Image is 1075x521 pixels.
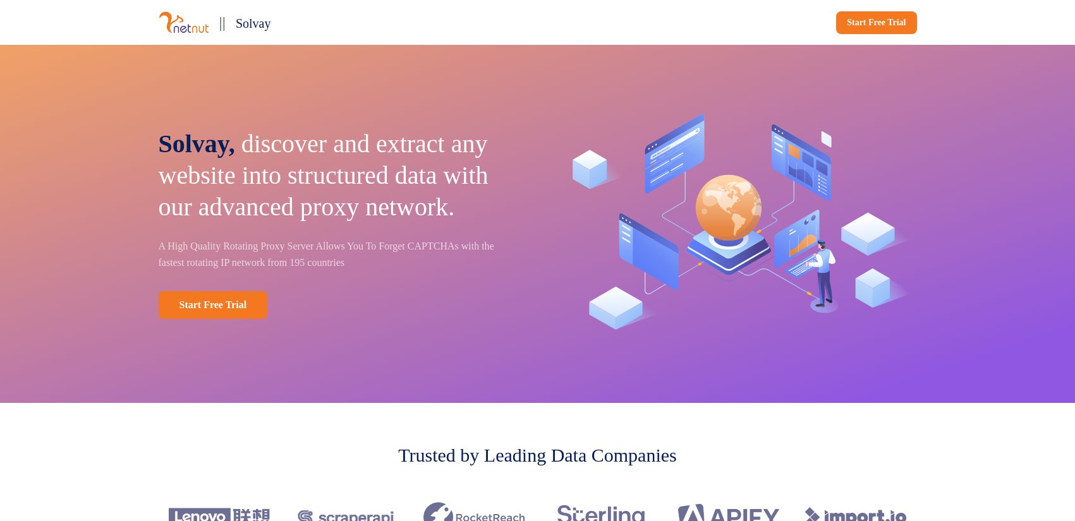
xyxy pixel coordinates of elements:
[236,16,271,30] span: Solvay
[159,291,268,319] a: Start Free Trial
[398,441,677,469] p: Trusted by Leading Data Companies
[159,128,520,223] p: discover and extract any website into structured data with our advanced proxy network.
[219,10,226,35] p: ||
[836,11,916,34] a: Start Free Trial
[159,238,520,271] p: A High Quality Rotating Proxy Server Allows You To Forget CAPTCHAs with the fastest rotating IP n...
[159,129,235,158] span: Solvay,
